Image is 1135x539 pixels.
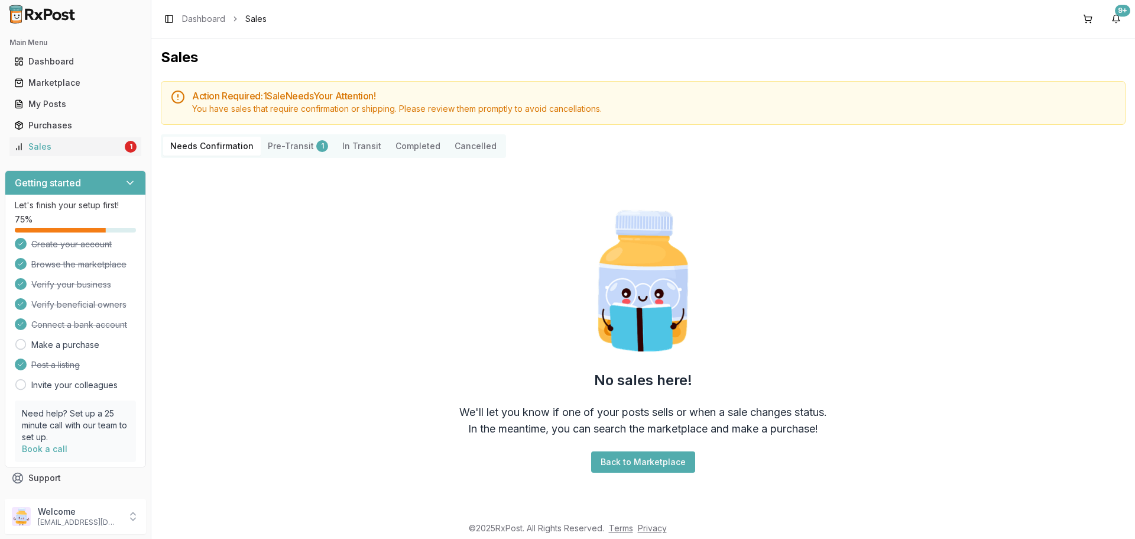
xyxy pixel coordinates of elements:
[31,319,127,331] span: Connect a bank account
[5,137,146,156] button: Sales1
[638,523,667,533] a: Privacy
[594,371,692,390] h2: No sales here!
[9,93,141,115] a: My Posts
[447,137,504,156] button: Cancelled
[1107,9,1126,28] button: 9+
[14,56,137,67] div: Dashboard
[28,493,69,505] span: Feedback
[14,141,122,153] div: Sales
[182,13,225,25] a: Dashboard
[9,51,141,72] a: Dashboard
[335,137,388,156] button: In Transit
[14,98,137,110] div: My Posts
[261,137,335,156] button: Pre-Transit
[22,444,67,454] a: Book a call
[163,137,261,156] button: Needs Confirmation
[5,95,146,114] button: My Posts
[245,13,267,25] span: Sales
[9,38,141,47] h2: Main Menu
[14,77,137,89] div: Marketplace
[5,467,146,489] button: Support
[38,506,120,518] p: Welcome
[31,339,99,351] a: Make a purchase
[31,279,111,291] span: Verify your business
[125,141,137,153] div: 1
[316,140,328,152] div: 1
[5,489,146,510] button: Feedback
[22,408,129,443] p: Need help? Set up a 25 minute call with our team to set up.
[31,299,127,311] span: Verify beneficial owners
[5,73,146,92] button: Marketplace
[5,52,146,71] button: Dashboard
[31,379,118,391] a: Invite your colleagues
[15,176,81,190] h3: Getting started
[5,5,80,24] img: RxPost Logo
[388,137,447,156] button: Completed
[31,259,127,270] span: Browse the marketplace
[591,451,695,473] button: Back to Marketplace
[9,72,141,93] a: Marketplace
[192,91,1115,101] h5: Action Required: 1 Sale Need s Your Attention!
[15,214,33,225] span: 75 %
[31,238,112,250] span: Create your account
[31,359,80,371] span: Post a listing
[609,523,633,533] a: Terms
[38,518,120,527] p: [EMAIL_ADDRESS][DOMAIN_NAME]
[459,404,827,421] div: We'll let you know if one of your posts sells or when a sale changes status.
[567,205,719,357] img: Smart Pill Bottle
[182,13,267,25] nav: breadcrumb
[161,48,1126,67] h1: Sales
[14,120,137,131] div: Purchases
[9,136,141,157] a: Sales1
[9,115,141,136] a: Purchases
[1115,5,1130,17] div: 9+
[192,103,1115,115] div: You have sales that require confirmation or shipping. Please review them promptly to avoid cancel...
[15,199,136,211] p: Let's finish your setup first!
[468,421,818,437] div: In the meantime, you can search the marketplace and make a purchase!
[1095,499,1123,527] iframe: Intercom live chat
[12,507,31,526] img: User avatar
[5,116,146,135] button: Purchases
